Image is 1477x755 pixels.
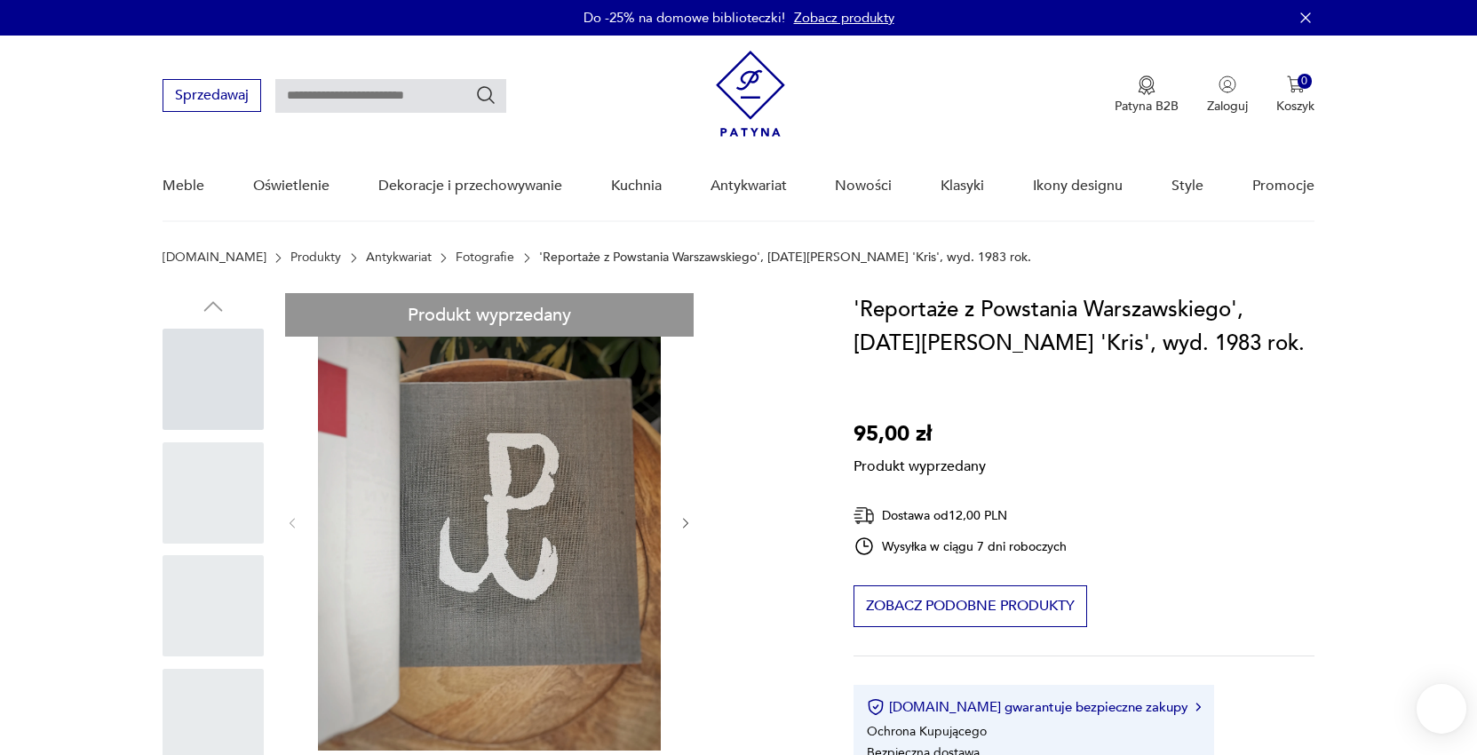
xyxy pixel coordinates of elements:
p: Do -25% na domowe biblioteczki! [584,9,785,27]
img: Ikona strzałki w prawo [1195,703,1201,711]
img: Ikona medalu [1138,75,1155,95]
h1: 'Reportaże z Powstania Warszawskiego', [DATE][PERSON_NAME] 'Kris', wyd. 1983 rok. [854,293,1314,361]
a: Style [1171,152,1203,220]
a: Sprzedawaj [163,91,261,103]
button: Szukaj [475,84,496,106]
a: Nowości [835,152,892,220]
img: Patyna - sklep z meblami i dekoracjami vintage [716,51,785,137]
a: Produkty [290,250,341,265]
a: Ikony designu [1033,152,1123,220]
a: Meble [163,152,204,220]
img: Ikona dostawy [854,505,875,527]
img: Ikona certyfikatu [867,698,885,716]
a: Fotografie [456,250,514,265]
a: Antykwariat [366,250,432,265]
button: Sprzedawaj [163,79,261,112]
button: Zaloguj [1207,75,1248,115]
button: [DOMAIN_NAME] gwarantuje bezpieczne zakupy [867,698,1200,716]
p: Zaloguj [1207,98,1248,115]
a: Promocje [1252,152,1314,220]
a: [DOMAIN_NAME] [163,250,266,265]
a: Klasyki [941,152,984,220]
a: Zobacz produkty [794,9,894,27]
img: Ikonka użytkownika [1219,75,1236,93]
a: Antykwariat [711,152,787,220]
div: Wysyłka w ciągu 7 dni roboczych [854,536,1067,557]
p: Koszyk [1276,98,1314,115]
li: Ochrona Kupującego [867,723,987,740]
p: 95,00 zł [854,417,986,451]
button: 0Koszyk [1276,75,1314,115]
div: 0 [1298,74,1313,89]
p: Patyna B2B [1115,98,1179,115]
p: 'Reportaże z Powstania Warszawskiego', [DATE][PERSON_NAME] 'Kris', wyd. 1983 rok. [539,250,1031,265]
a: Ikona medaluPatyna B2B [1115,75,1179,115]
p: Produkt wyprzedany [854,451,986,476]
a: Oświetlenie [253,152,330,220]
iframe: Smartsupp widget button [1417,684,1466,734]
a: Dekoracje i przechowywanie [378,152,562,220]
button: Patyna B2B [1115,75,1179,115]
a: Kuchnia [611,152,662,220]
img: Ikona koszyka [1287,75,1305,93]
button: Zobacz podobne produkty [854,585,1087,627]
div: Dostawa od 12,00 PLN [854,505,1067,527]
